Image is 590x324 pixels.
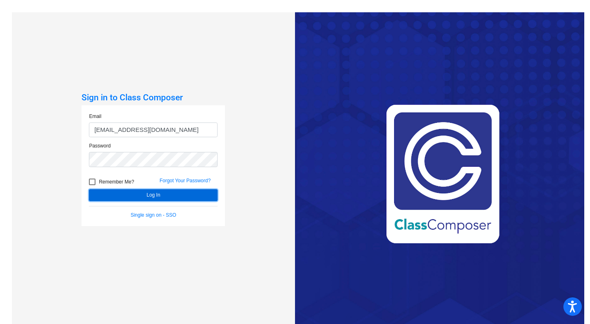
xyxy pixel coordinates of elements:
a: Single sign on - SSO [131,212,176,218]
a: Forgot Your Password? [159,178,211,184]
label: Email [89,113,101,120]
span: Remember Me? [99,177,134,187]
button: Log In [89,189,218,201]
label: Password [89,142,111,150]
h3: Sign in to Class Composer [82,93,225,103]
